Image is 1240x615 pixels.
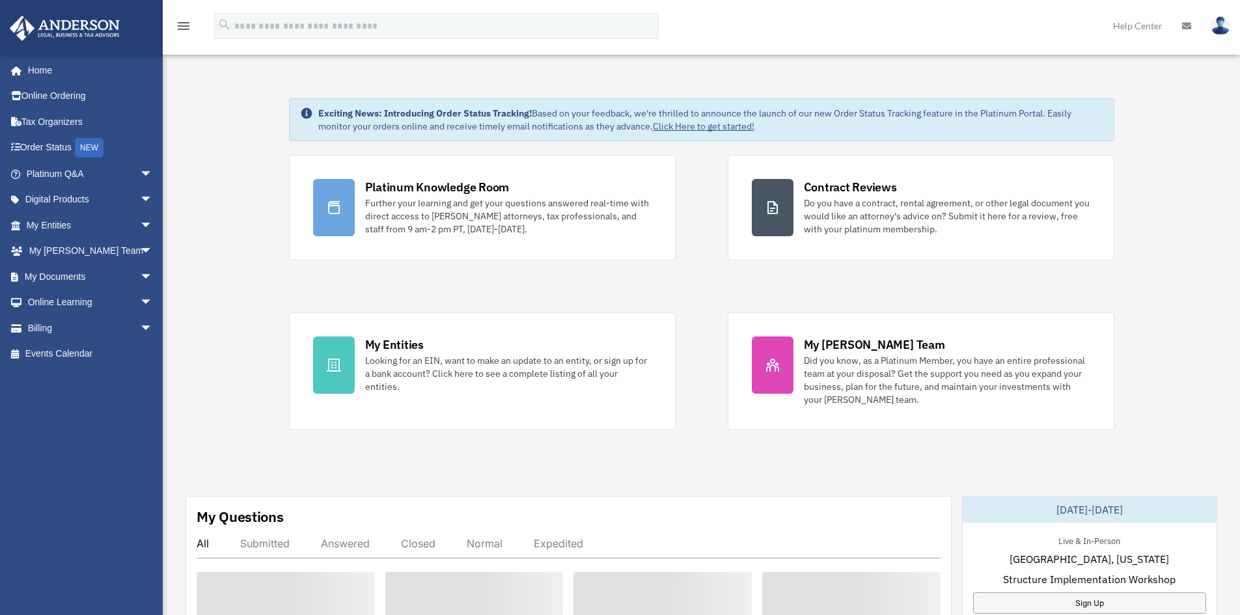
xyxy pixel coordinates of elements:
[534,537,583,550] div: Expedited
[1211,16,1230,35] img: User Pic
[197,507,284,526] div: My Questions
[289,155,676,260] a: Platinum Knowledge Room Further your learning and get your questions answered real-time with dire...
[728,155,1114,260] a: Contract Reviews Do you have a contract, rental agreement, or other legal document you would like...
[804,354,1090,406] div: Did you know, as a Platinum Member, you have an entire professional team at your disposal? Get th...
[1048,533,1131,547] div: Live & In-Person
[467,537,503,550] div: Normal
[973,592,1206,614] a: Sign Up
[728,312,1114,430] a: My [PERSON_NAME] Team Did you know, as a Platinum Member, you have an entire professional team at...
[804,197,1090,236] div: Do you have a contract, rental agreement, or other legal document you would like an attorney's ad...
[6,16,124,41] img: Anderson Advisors Platinum Portal
[9,57,166,83] a: Home
[197,537,209,550] div: All
[9,315,172,341] a: Billingarrow_drop_down
[140,161,166,187] span: arrow_drop_down
[401,537,435,550] div: Closed
[140,238,166,265] span: arrow_drop_down
[217,18,232,32] i: search
[9,135,172,161] a: Order StatusNEW
[9,238,172,264] a: My [PERSON_NAME] Teamarrow_drop_down
[804,336,945,353] div: My [PERSON_NAME] Team
[9,264,172,290] a: My Documentsarrow_drop_down
[9,341,172,367] a: Events Calendar
[176,23,191,34] a: menu
[321,537,370,550] div: Answered
[1010,551,1169,567] span: [GEOGRAPHIC_DATA], [US_STATE]
[365,336,424,353] div: My Entities
[9,83,172,109] a: Online Ordering
[318,107,1103,133] div: Based on your feedback, we're thrilled to announce the launch of our new Order Status Tracking fe...
[176,18,191,34] i: menu
[140,187,166,213] span: arrow_drop_down
[140,264,166,290] span: arrow_drop_down
[365,179,510,195] div: Platinum Knowledge Room
[9,212,172,238] a: My Entitiesarrow_drop_down
[140,290,166,316] span: arrow_drop_down
[963,497,1217,523] div: [DATE]-[DATE]
[318,107,532,119] strong: Exciting News: Introducing Order Status Tracking!
[75,138,103,157] div: NEW
[240,537,290,550] div: Submitted
[653,120,754,132] a: Click Here to get started!
[9,161,172,187] a: Platinum Q&Aarrow_drop_down
[140,315,166,342] span: arrow_drop_down
[9,187,172,213] a: Digital Productsarrow_drop_down
[9,109,172,135] a: Tax Organizers
[365,197,652,236] div: Further your learning and get your questions answered real-time with direct access to [PERSON_NAM...
[140,212,166,239] span: arrow_drop_down
[1003,571,1176,587] span: Structure Implementation Workshop
[289,312,676,430] a: My Entities Looking for an EIN, want to make an update to an entity, or sign up for a bank accoun...
[365,354,652,393] div: Looking for an EIN, want to make an update to an entity, or sign up for a bank account? Click her...
[9,290,172,316] a: Online Learningarrow_drop_down
[804,179,897,195] div: Contract Reviews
